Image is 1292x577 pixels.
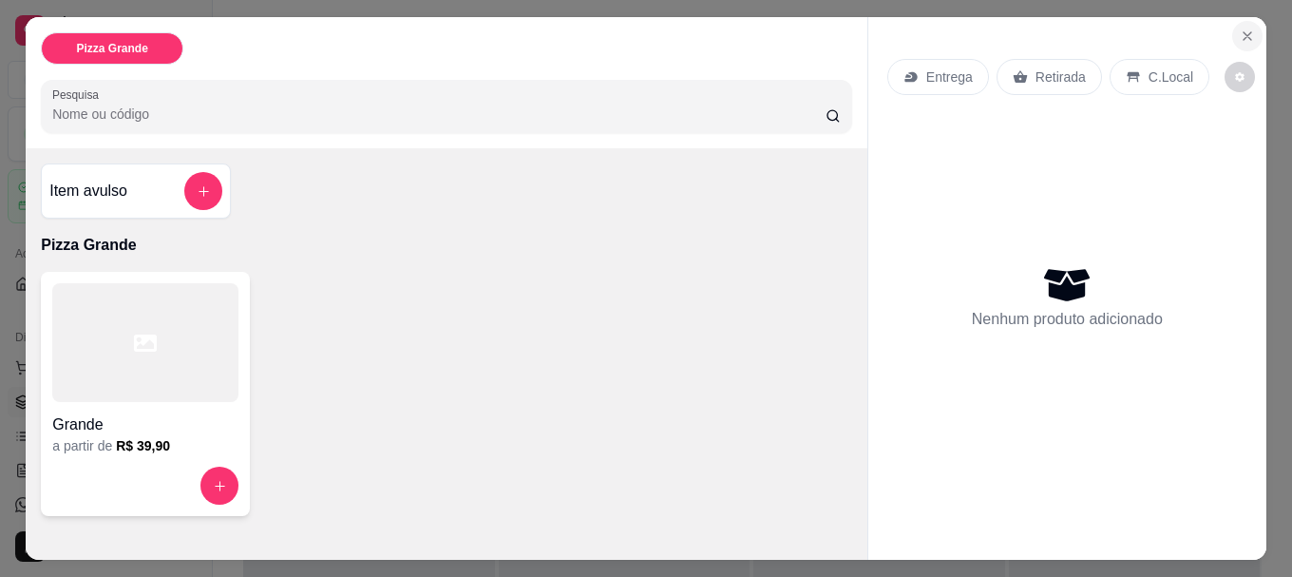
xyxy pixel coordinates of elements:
p: Pizza Grande [41,234,852,257]
div: a partir de [52,436,238,455]
p: Pizza Grande [77,41,148,56]
p: Retirada [1035,67,1086,87]
h4: Grande [52,414,238,436]
input: Pesquisa [52,105,826,124]
button: decrease-product-quantity [1225,62,1255,92]
p: C.Local [1149,67,1193,87]
label: Pesquisa [52,87,105,103]
h6: R$ 39,90 [116,436,170,455]
p: Entrega [926,67,973,87]
p: Nenhum produto adicionado [972,308,1163,331]
button: add-separate-item [184,172,222,210]
h4: Item avulso [49,180,127,202]
button: Close [1232,21,1263,51]
button: increase-product-quantity [200,467,238,505]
